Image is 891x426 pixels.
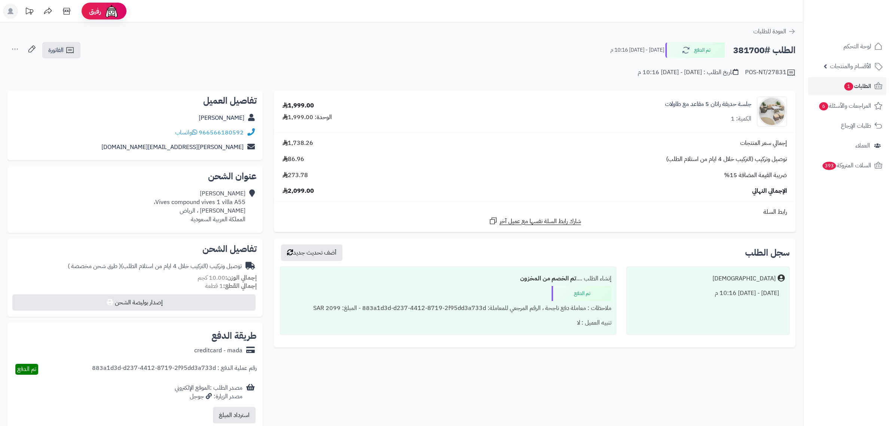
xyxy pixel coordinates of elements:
[285,271,611,286] div: إنشاء الطلب ....
[283,155,304,164] span: 86.96
[808,37,887,55] a: لوحة التحكم
[638,68,738,77] div: تاريخ الطلب : [DATE] - [DATE] 10:16 م
[199,113,244,122] a: [PERSON_NAME]
[194,346,242,355] div: creditcard - mada
[713,274,776,283] div: [DEMOGRAPHIC_DATA]
[13,96,257,105] h2: تفاصيل العميل
[757,97,787,127] img: 1754462950-110119010028-90x90.jpg
[211,331,257,340] h2: طريقة الدفع
[175,392,242,401] div: مصدر الزيارة: جوجل
[175,128,197,137] a: واتساب
[283,187,314,195] span: 2,099.00
[822,160,871,171] span: السلات المتروكة
[843,41,871,52] span: لوحة التحكم
[48,46,64,55] span: الفاتورة
[753,27,786,36] span: العودة للطلبات
[68,262,242,271] div: توصيل وتركيب (التركيب خلال 4 ايام من استلام الطلب)
[101,143,244,152] a: [PERSON_NAME][EMAIL_ADDRESS][DOMAIN_NAME]
[281,244,342,261] button: أضف تحديث جديد
[818,101,871,111] span: المراجعات والأسئلة
[724,171,787,180] span: ضريبة القيمة المضافة 15%
[731,115,751,123] div: الكمية: 1
[12,294,256,311] button: إصدار بوليصة الشحن
[843,81,871,91] span: الطلبات
[841,121,871,131] span: طلبات الإرجاع
[808,97,887,115] a: المراجعات والأسئلة6
[225,273,257,282] strong: إجمالي الوزن:
[520,274,576,283] b: تم الخصم من المخزون
[500,217,581,226] span: شارك رابط السلة نفسها مع عميل آخر
[819,102,828,110] span: 6
[733,43,796,58] h2: الطلب #381700
[283,101,314,110] div: 1,999.00
[277,208,793,216] div: رابط السلة
[552,286,611,301] div: تم الدفع
[855,140,870,151] span: العملاء
[808,77,887,95] a: الطلبات1
[154,189,245,223] div: [PERSON_NAME] Vives compound vives 1 villa A55، [PERSON_NAME] ، الرياض المملكة العربية السعودية
[104,4,119,19] img: ai-face.png
[740,139,787,147] span: إجمالي سعر المنتجات
[283,139,313,147] span: 1,738.26
[89,7,101,16] span: رفيق
[844,82,853,91] span: 1
[285,301,611,316] div: ملاحظات : معاملة دفع ناجحة ، الرقم المرجعي للمعاملة: 883a1d3d-d237-4412-8719-2f95dd3a733d - المبل...
[223,282,257,290] strong: إجمالي القطع:
[13,172,257,181] h2: عنوان الشحن
[666,155,787,164] span: توصيل وتركيب (التركيب خلال 4 ايام من استلام الطلب)
[92,364,257,375] div: رقم عملية الدفع : 883a1d3d-d237-4412-8719-2f95dd3a733d
[283,171,308,180] span: 273.78
[753,27,796,36] a: العودة للطلبات
[808,117,887,135] a: طلبات الإرجاع
[17,365,36,374] span: تم الدفع
[665,100,751,109] a: جلسة حديقة راتان 5 مقاعد مع طاولات
[808,137,887,155] a: العملاء
[489,216,581,226] a: شارك رابط السلة نفسها مع عميل آخر
[198,273,257,282] small: 10.00 كجم
[283,113,332,122] div: الوحدة: 1,999.00
[42,42,80,58] a: الفاتورة
[285,316,611,330] div: تنبيه العميل : لا
[745,68,796,77] div: POS-NT/27831
[745,248,790,257] h3: سجل الطلب
[610,46,664,54] small: [DATE] - [DATE] 10:16 م
[631,286,785,301] div: [DATE] - [DATE] 10:16 م
[830,61,871,71] span: الأقسام والمنتجات
[175,384,242,401] div: مصدر الطلب :الموقع الإلكتروني
[68,262,121,271] span: ( طرق شحن مخصصة )
[665,42,725,58] button: تم الدفع
[213,407,256,423] button: استرداد المبلغ
[752,187,787,195] span: الإجمالي النهائي
[823,162,836,170] span: 393
[808,156,887,174] a: السلات المتروكة393
[20,4,39,21] a: تحديثات المنصة
[13,244,257,253] h2: تفاصيل الشحن
[199,128,244,137] a: 966566180592
[205,282,257,290] small: 1 قطعة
